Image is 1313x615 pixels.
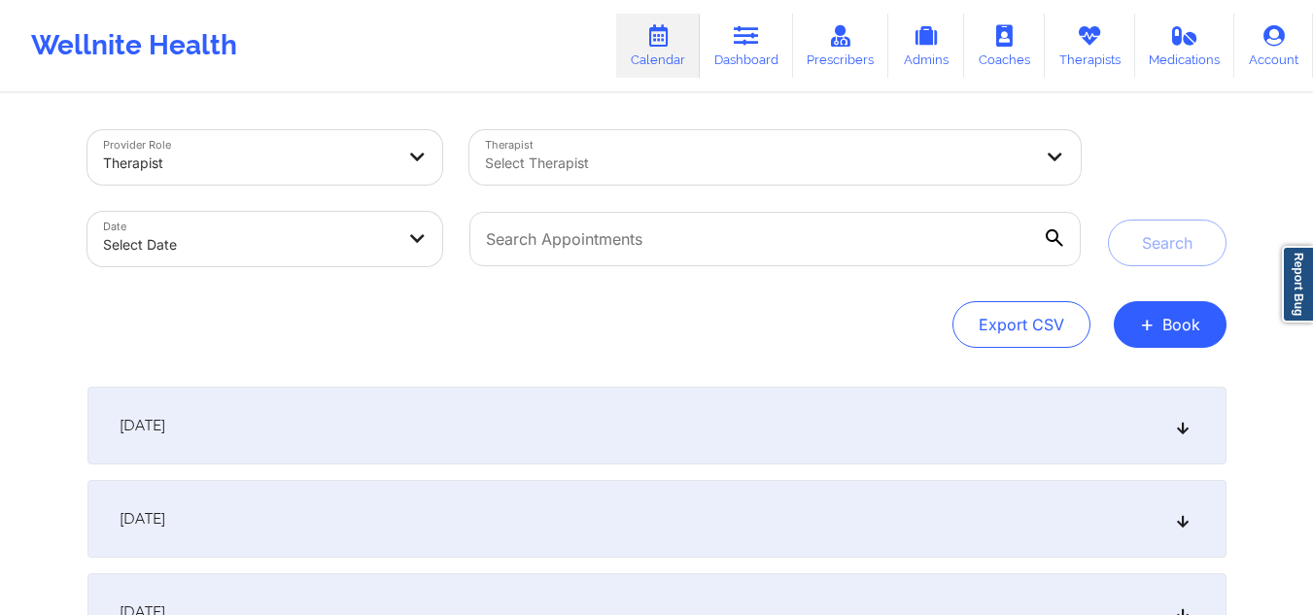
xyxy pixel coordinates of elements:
a: Prescribers [793,14,889,78]
button: Export CSV [952,301,1090,348]
input: Search Appointments [469,212,1080,266]
span: [DATE] [120,416,165,435]
a: Coaches [964,14,1045,78]
a: Admins [888,14,964,78]
span: [DATE] [120,509,165,529]
button: +Book [1114,301,1227,348]
a: Calendar [616,14,700,78]
a: Report Bug [1282,246,1313,323]
a: Dashboard [700,14,793,78]
span: + [1140,319,1155,329]
div: Therapist [103,142,395,185]
a: Therapists [1045,14,1135,78]
button: Search [1108,220,1227,266]
a: Medications [1135,14,1235,78]
div: Select Date [103,223,395,266]
a: Account [1234,14,1313,78]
